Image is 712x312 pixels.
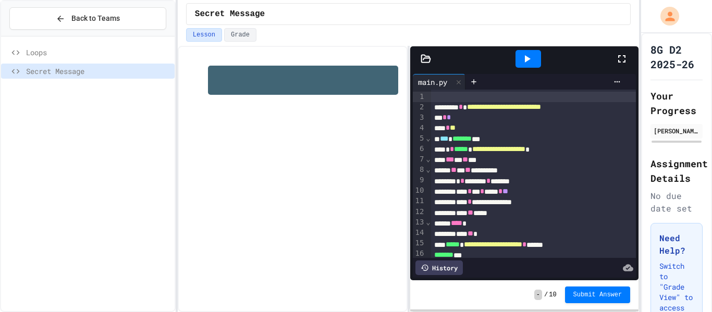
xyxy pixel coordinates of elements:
[413,144,426,154] div: 6
[413,154,426,165] div: 7
[413,207,426,217] div: 12
[650,42,703,71] h1: 8G D2 2025-26
[650,190,703,215] div: No due date set
[625,225,702,269] iframe: chat widget
[413,196,426,206] div: 11
[71,13,120,24] span: Back to Teams
[413,217,426,228] div: 13
[224,28,256,42] button: Grade
[654,126,699,135] div: [PERSON_NAME]
[650,89,703,118] h2: Your Progress
[425,165,431,173] span: Fold line
[650,156,703,185] h2: Assignment Details
[413,113,426,123] div: 3
[26,47,170,58] span: Loops
[9,7,166,30] button: Back to Teams
[668,270,702,302] iframe: chat widget
[425,218,431,226] span: Fold line
[26,66,170,77] span: Secret Message
[413,185,426,196] div: 10
[649,4,682,28] div: My Account
[413,102,426,113] div: 2
[186,28,222,42] button: Lesson
[413,133,426,144] div: 5
[565,286,631,303] button: Submit Answer
[413,77,452,88] div: main.py
[413,175,426,185] div: 9
[573,291,622,299] span: Submit Answer
[413,74,465,90] div: main.py
[425,134,431,142] span: Fold line
[425,155,431,163] span: Fold line
[195,8,265,20] span: Secret Message
[415,260,463,275] div: History
[413,92,426,102] div: 1
[413,228,426,238] div: 14
[413,165,426,175] div: 8
[549,291,556,299] span: 10
[413,238,426,248] div: 15
[413,248,426,259] div: 16
[413,123,426,133] div: 4
[544,291,548,299] span: /
[534,290,542,300] span: -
